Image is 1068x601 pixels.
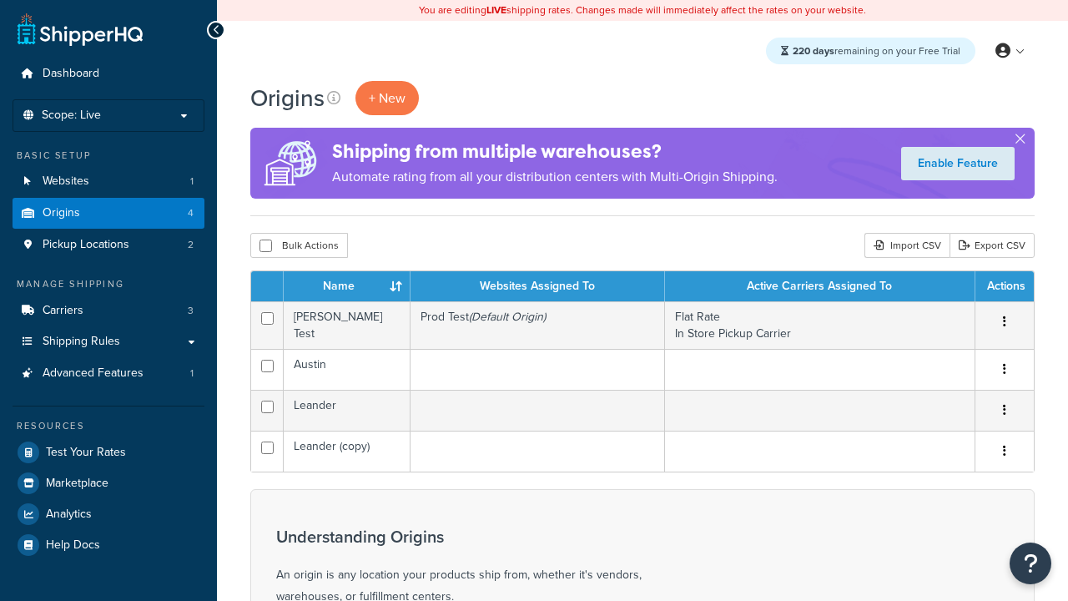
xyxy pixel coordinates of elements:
a: Advanced Features 1 [13,358,204,389]
div: Import CSV [864,233,950,258]
li: Advanced Features [13,358,204,389]
span: Shipping Rules [43,335,120,349]
a: Origins 4 [13,198,204,229]
span: Advanced Features [43,366,144,381]
th: Actions [975,271,1034,301]
span: 2 [188,238,194,252]
span: Help Docs [46,538,100,553]
b: LIVE [486,3,506,18]
a: Marketplace [13,468,204,498]
td: Flat Rate In Store Pickup Carrier [665,301,975,349]
span: 1 [190,366,194,381]
span: 4 [188,206,194,220]
td: Austin [284,349,411,390]
li: Pickup Locations [13,230,204,260]
span: Analytics [46,508,92,522]
a: + New [355,81,419,115]
span: Origins [43,206,80,220]
span: Dashboard [43,67,99,81]
th: Active Carriers Assigned To [665,271,975,301]
a: Pickup Locations 2 [13,230,204,260]
td: Leander [284,390,411,431]
span: Marketplace [46,477,108,491]
i: (Default Origin) [469,308,546,326]
span: Carriers [43,304,83,318]
div: Basic Setup [13,149,204,163]
span: 3 [188,304,194,318]
a: Help Docs [13,530,204,560]
a: Dashboard [13,58,204,89]
td: Prod Test [411,301,665,349]
span: Pickup Locations [43,238,129,252]
a: Websites 1 [13,166,204,197]
h4: Shipping from multiple warehouses? [332,138,778,165]
a: Export CSV [950,233,1035,258]
a: Analytics [13,499,204,529]
li: Websites [13,166,204,197]
span: Scope: Live [42,109,101,123]
button: Bulk Actions [250,233,348,258]
a: Shipping Rules [13,326,204,357]
div: remaining on your Free Trial [766,38,975,64]
span: Websites [43,174,89,189]
h3: Understanding Origins [276,528,693,546]
span: + New [369,88,406,108]
span: Test Your Rates [46,446,126,460]
p: Automate rating from all your distribution centers with Multi-Origin Shipping. [332,165,778,189]
div: Resources [13,419,204,433]
td: Leander (copy) [284,431,411,472]
a: ShipperHQ Home [18,13,143,46]
a: Test Your Rates [13,437,204,467]
a: Enable Feature [901,147,1015,180]
li: Origins [13,198,204,229]
button: Open Resource Center [1010,543,1051,584]
th: Websites Assigned To [411,271,665,301]
strong: 220 days [793,43,834,58]
h1: Origins [250,82,325,114]
div: Manage Shipping [13,277,204,291]
td: [PERSON_NAME] Test [284,301,411,349]
th: Name : activate to sort column ascending [284,271,411,301]
li: Carriers [13,295,204,326]
a: Carriers 3 [13,295,204,326]
img: ad-origins-multi-dfa493678c5a35abed25fd24b4b8a3fa3505936ce257c16c00bdefe2f3200be3.png [250,128,332,199]
span: 1 [190,174,194,189]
